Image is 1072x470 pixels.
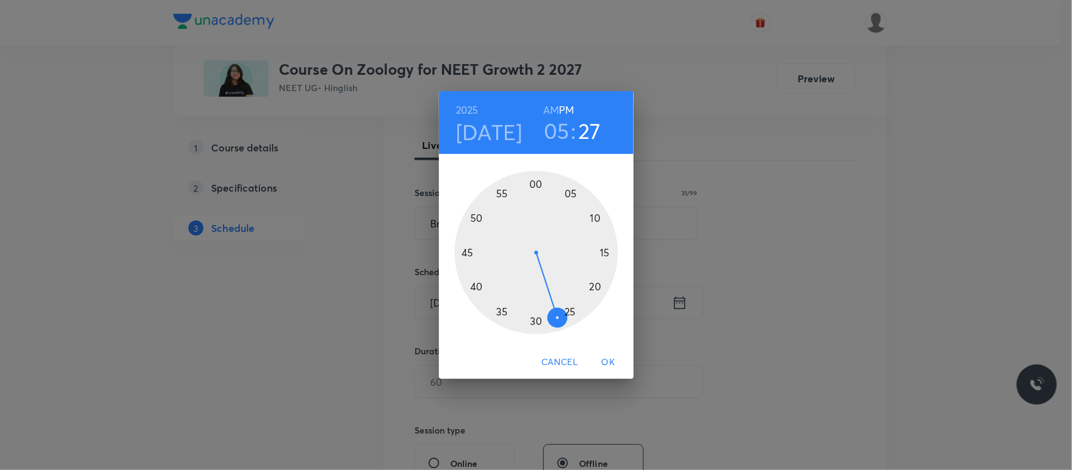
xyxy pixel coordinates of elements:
button: 27 [578,117,601,144]
span: OK [593,354,624,370]
button: OK [588,351,629,374]
h3: : [571,117,576,144]
button: 2025 [456,101,479,119]
button: PM [559,101,574,119]
button: Cancel [536,351,583,374]
button: [DATE] [456,119,522,145]
button: AM [543,101,559,119]
span: Cancel [541,354,578,370]
button: 05 [544,117,570,144]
